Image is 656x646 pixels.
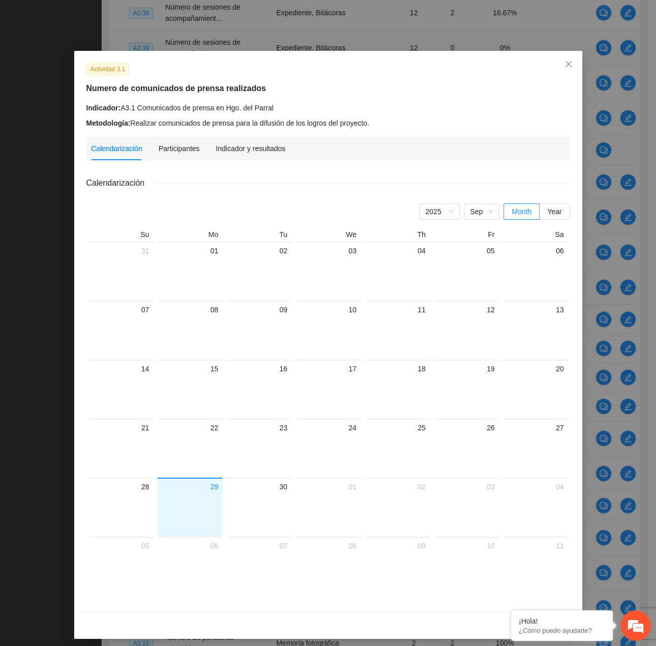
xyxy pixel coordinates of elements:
td: 2025-09-24 [294,419,363,478]
th: Tu [225,230,294,242]
h5: Numero de comunicados de prensa realizados [86,82,570,95]
div: Chatee con nosotros ahora [53,52,171,65]
td: 2025-09-14 [86,360,155,419]
span: Sep [470,204,493,219]
th: Fr [432,230,501,242]
th: Su [86,230,155,242]
td: 2025-09-25 [363,419,432,478]
div: 10 [300,304,357,316]
td: 2025-10-04 [501,478,570,537]
td: 2025-09-19 [432,360,501,419]
span: Estamos en línea. [59,136,140,239]
td: 2025-09-09 [225,301,294,360]
span: Month [512,208,532,216]
div: 30 [231,481,288,493]
div: 09 [369,540,426,552]
p: ¿Cómo puedo ayudarte? [519,627,605,634]
span: Actividad 3.1 [86,64,130,75]
div: 21 [92,422,149,434]
td: 2025-09-15 [155,360,225,419]
div: 26 [438,422,495,434]
td: 2025-10-03 [432,478,501,537]
td: 2025-10-06 [155,537,225,596]
td: 2025-09-28 [86,478,155,537]
td: 2025-09-16 [225,360,294,419]
div: 17 [300,363,357,375]
div: 23 [231,422,288,434]
th: Mo [155,230,225,242]
div: 07 [92,304,149,316]
td: 2025-09-21 [86,419,155,478]
div: 06 [162,540,218,552]
td: 2025-09-29 [155,478,225,537]
td: 2025-10-10 [432,537,501,596]
td: 2025-10-08 [294,537,363,596]
div: Indicador y resultados [216,143,286,154]
td: 2025-10-09 [363,537,432,596]
div: 02 [369,481,426,493]
td: 2025-09-08 [155,301,225,360]
div: 18 [369,363,426,375]
div: 07 [231,540,288,552]
td: 2025-09-07 [86,301,155,360]
strong: Indicador: [86,104,121,112]
button: Close [555,51,582,78]
div: 03 [300,245,357,257]
div: ¡Hola! [519,617,605,625]
td: 2025-09-26 [432,419,501,478]
div: Realizar comunicados de prensa para la difusión de los logros del proyecto. [86,118,570,129]
div: 08 [300,540,357,552]
div: 02 [231,245,288,257]
th: Th [363,230,432,242]
div: 11 [369,304,426,316]
td: 2025-10-07 [225,537,294,596]
td: 2025-10-02 [363,478,432,537]
div: 15 [162,363,218,375]
div: 19 [438,363,495,375]
td: 2025-10-05 [86,537,155,596]
textarea: Escriba su mensaje y pulse “Intro” [5,278,194,313]
div: 11 [507,540,564,552]
div: 12 [438,304,495,316]
th: Sa [501,230,570,242]
div: Participantes [159,143,200,154]
div: 01 [162,245,218,257]
div: 24 [300,422,357,434]
div: Calendarización [91,143,142,154]
div: 14 [92,363,149,375]
td: 2025-10-01 [294,478,363,537]
td: 2025-08-31 [86,242,155,301]
div: 27 [507,422,564,434]
div: 03 [438,481,495,493]
td: 2025-09-22 [155,419,225,478]
td: 2025-09-05 [432,242,501,301]
div: 16 [231,363,288,375]
td: 2025-09-03 [294,242,363,301]
div: 04 [369,245,426,257]
div: A3.1 Comunicados de prensa en Hgo. del Parral [86,102,570,113]
td: 2025-09-18 [363,360,432,419]
td: 2025-09-30 [225,478,294,537]
td: 2025-09-10 [294,301,363,360]
div: 22 [162,422,218,434]
td: 2025-09-23 [225,419,294,478]
div: 01 [300,481,357,493]
div: 10 [438,540,495,552]
td: 2025-09-06 [501,242,570,301]
td: 2025-10-11 [501,537,570,596]
div: 31 [92,245,149,257]
td: 2025-09-20 [501,360,570,419]
td: 2025-09-04 [363,242,432,301]
td: 2025-09-12 [432,301,501,360]
div: Minimizar ventana de chat en vivo [167,5,191,30]
div: 20 [507,363,564,375]
strong: Metodología: [86,119,131,127]
td: 2025-09-13 [501,301,570,360]
td: 2025-09-11 [363,301,432,360]
span: Calendarización [86,177,153,189]
div: 05 [92,540,149,552]
div: 04 [507,481,564,493]
span: Year [547,208,561,216]
th: We [294,230,363,242]
div: 29 [162,481,218,493]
